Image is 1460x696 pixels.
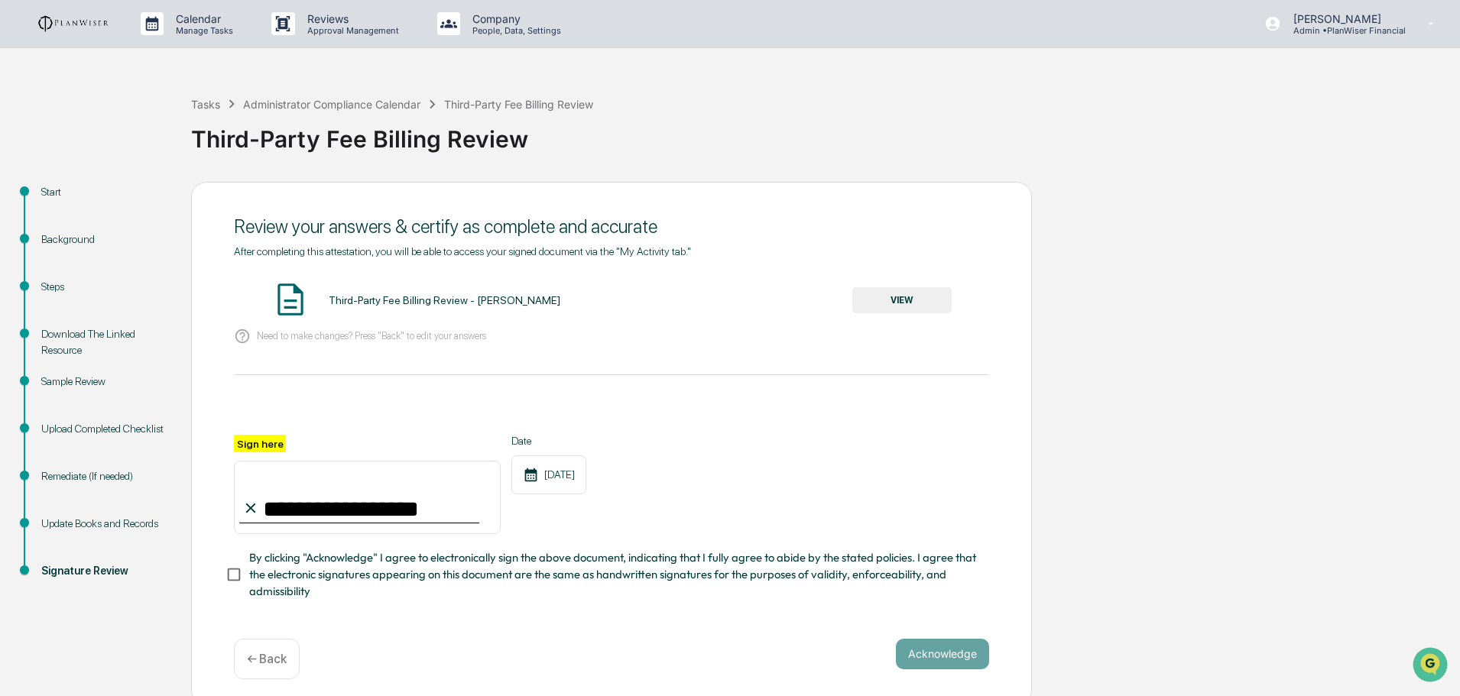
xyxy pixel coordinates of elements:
[15,223,28,235] div: 🔎
[9,186,105,214] a: 🖐️Preclearance
[41,468,167,484] div: Remediate (If needed)
[896,639,989,669] button: Acknowledge
[1281,12,1406,25] p: [PERSON_NAME]
[511,435,586,447] label: Date
[41,279,167,295] div: Steps
[511,455,586,494] div: [DATE]
[41,326,167,358] div: Download The Linked Resource
[37,15,110,33] img: logo
[260,121,278,140] button: Start new chat
[243,98,420,111] div: Administrator Compliance Calendar
[40,70,252,86] input: Clear
[249,549,977,601] span: By clicking "Acknowledge" I agree to electronically sign the above document, indicating that I fu...
[191,98,220,111] div: Tasks
[15,194,28,206] div: 🖐️
[460,12,569,25] p: Company
[41,374,167,390] div: Sample Review
[108,258,185,270] a: Powered byPylon
[15,32,278,57] p: How can we help?
[105,186,196,214] a: 🗄️Attestations
[111,194,123,206] div: 🗄️
[295,12,407,25] p: Reviews
[52,132,193,144] div: We're available if you need us!
[247,652,287,666] p: ← Back
[460,25,569,36] p: People, Data, Settings
[329,294,560,306] div: Third-Party Fee Billing Review - [PERSON_NAME]
[191,113,1452,153] div: Third-Party Fee Billing Review
[234,215,989,238] div: Review your answers & certify as complete and accurate
[234,435,286,452] label: Sign here
[41,421,167,437] div: Upload Completed Checklist
[41,184,167,200] div: Start
[164,12,241,25] p: Calendar
[41,231,167,248] div: Background
[31,222,96,237] span: Data Lookup
[41,563,167,579] div: Signature Review
[444,98,593,111] div: Third-Party Fee Billing Review
[15,117,43,144] img: 1746055101610-c473b297-6a78-478c-a979-82029cc54cd1
[295,25,407,36] p: Approval Management
[852,287,952,313] button: VIEW
[1411,646,1452,687] iframe: Open customer support
[164,25,241,36] p: Manage Tasks
[1281,25,1406,36] p: Admin • PlanWiser Financial
[257,330,486,342] p: Need to make changes? Press "Back" to edit your answers
[9,215,102,243] a: 🔎Data Lookup
[52,117,251,132] div: Start new chat
[152,259,185,270] span: Pylon
[234,245,691,257] span: After completing this attestation, you will be able to access your signed document via the "My Ac...
[126,193,190,208] span: Attestations
[31,193,99,208] span: Preclearance
[271,280,310,319] img: Document Icon
[41,516,167,532] div: Update Books and Records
